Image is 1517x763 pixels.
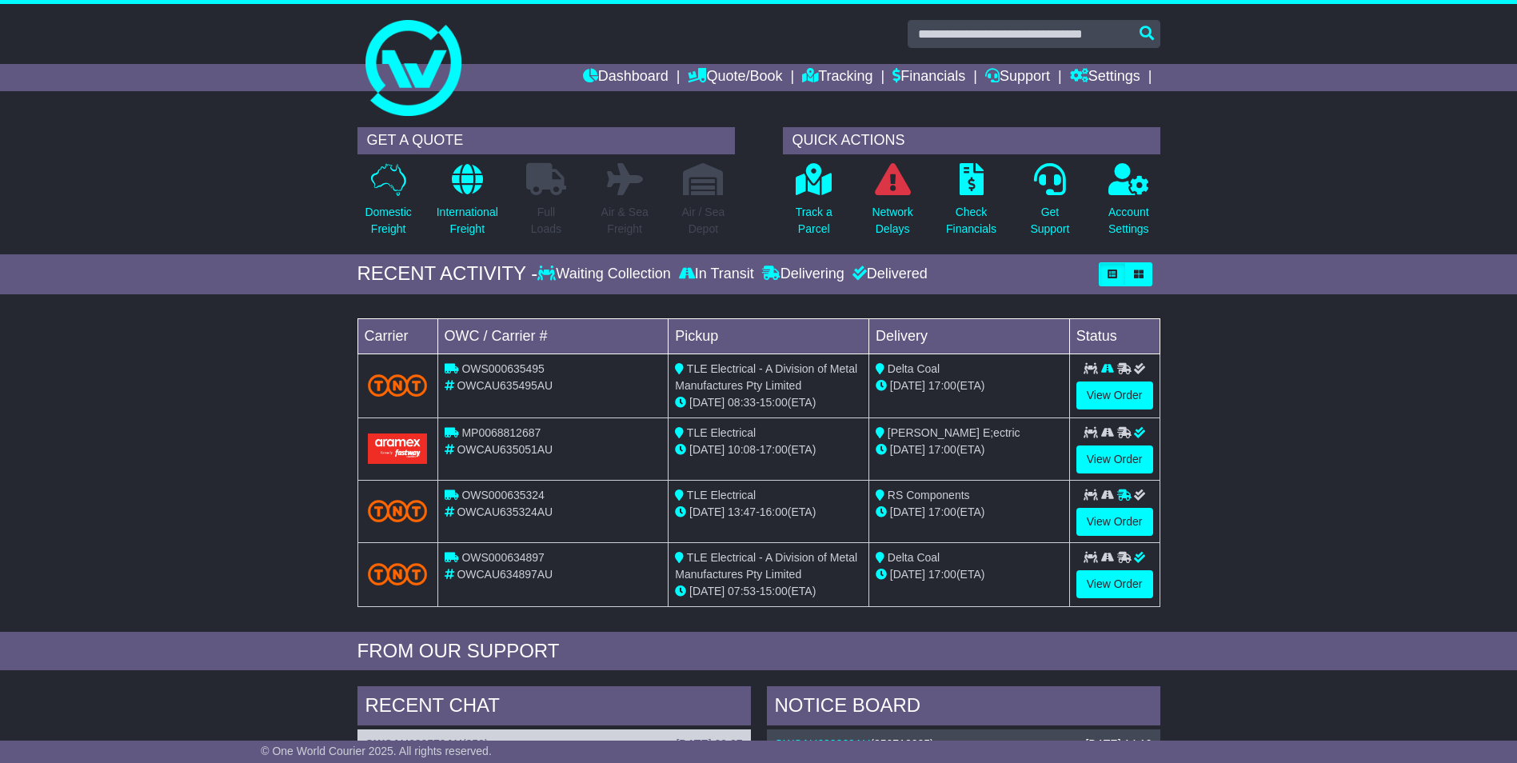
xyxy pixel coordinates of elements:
[1108,204,1149,238] p: Account Settings
[365,204,411,238] p: Domestic Freight
[890,505,925,518] span: [DATE]
[461,489,545,501] span: OWS000635324
[537,266,674,283] div: Waiting Collection
[985,64,1050,91] a: Support
[675,551,857,581] span: TLE Electrical - A Division of Metal Manufactures Pty Limited
[682,204,725,238] p: Air / Sea Depot
[365,737,743,751] div: ( )
[675,583,862,600] div: - (ETA)
[728,505,756,518] span: 13:47
[876,566,1063,583] div: (ETA)
[368,374,428,396] img: TNT_Domestic.png
[928,379,956,392] span: 17:00
[876,504,1063,521] div: (ETA)
[357,686,751,729] div: RECENT CHAT
[876,441,1063,458] div: (ETA)
[368,563,428,585] img: TNT_Domestic.png
[457,443,553,456] span: OWCAU635051AU
[848,266,928,283] div: Delivered
[675,362,857,392] span: TLE Electrical - A Division of Metal Manufactures Pty Limited
[437,204,498,238] p: International Freight
[775,737,871,750] a: OWCAU632269AU
[945,162,997,246] a: CheckFinancials
[890,443,925,456] span: [DATE]
[689,396,725,409] span: [DATE]
[687,426,756,439] span: TLE Electrical
[783,127,1160,154] div: QUICK ACTIONS
[357,318,437,354] td: Carrier
[888,362,940,375] span: Delta Coal
[795,162,833,246] a: Track aParcel
[890,568,925,581] span: [DATE]
[461,426,541,439] span: MP0068812687
[876,378,1063,394] div: (ETA)
[1108,162,1150,246] a: AccountSettings
[888,426,1020,439] span: [PERSON_NAME] E;ectric
[871,162,913,246] a: NetworkDelays
[1030,204,1069,238] p: Get Support
[1070,64,1140,91] a: Settings
[890,379,925,392] span: [DATE]
[728,396,756,409] span: 08:33
[888,489,970,501] span: RS Components
[874,737,930,750] span: 850712025
[688,64,782,91] a: Quote/Book
[687,489,756,501] span: TLE Electrical
[675,266,758,283] div: In Transit
[436,162,499,246] a: InternationalFreight
[601,204,649,238] p: Air & Sea Freight
[689,505,725,518] span: [DATE]
[669,318,869,354] td: Pickup
[928,443,956,456] span: 17:00
[760,585,788,597] span: 15:00
[760,396,788,409] span: 15:00
[796,204,832,238] p: Track a Parcel
[457,505,553,518] span: OWCAU635324AU
[368,433,428,463] img: Aramex.png
[457,379,553,392] span: OWCAU635495AU
[526,204,566,238] p: Full Loads
[1076,381,1153,409] a: View Order
[261,745,492,757] span: © One World Courier 2025. All rights reserved.
[583,64,669,91] a: Dashboard
[675,394,862,411] div: - (ETA)
[1076,508,1153,536] a: View Order
[364,162,412,246] a: DomesticFreight
[888,551,940,564] span: Delta Coal
[689,443,725,456] span: [DATE]
[1029,162,1070,246] a: GetSupport
[461,362,545,375] span: OWS000635495
[676,737,742,751] div: [DATE] 09:27
[760,443,788,456] span: 17:00
[1069,318,1160,354] td: Status
[675,441,862,458] div: - (ETA)
[892,64,965,91] a: Financials
[928,505,956,518] span: 17:00
[767,686,1160,729] div: NOTICE BOARD
[457,568,553,581] span: OWCAU634897AU
[461,551,545,564] span: OWS000634897
[689,585,725,597] span: [DATE]
[760,505,788,518] span: 16:00
[357,640,1160,663] div: FROM OUR SUPPORT
[1076,570,1153,598] a: View Order
[802,64,872,91] a: Tracking
[775,737,1152,751] div: ( )
[437,318,669,354] td: OWC / Carrier #
[868,318,1069,354] td: Delivery
[928,568,956,581] span: 17:00
[758,266,848,283] div: Delivering
[872,204,912,238] p: Network Delays
[357,262,538,286] div: RECENT ACTIVITY -
[365,737,462,750] a: OWCAU630579AU
[728,443,756,456] span: 10:08
[368,500,428,521] img: TNT_Domestic.png
[728,585,756,597] span: 07:53
[946,204,996,238] p: Check Financials
[675,504,862,521] div: - (ETA)
[1076,445,1153,473] a: View Order
[1085,737,1152,751] div: [DATE] 14:19
[466,737,485,750] span: 850
[357,127,735,154] div: GET A QUOTE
